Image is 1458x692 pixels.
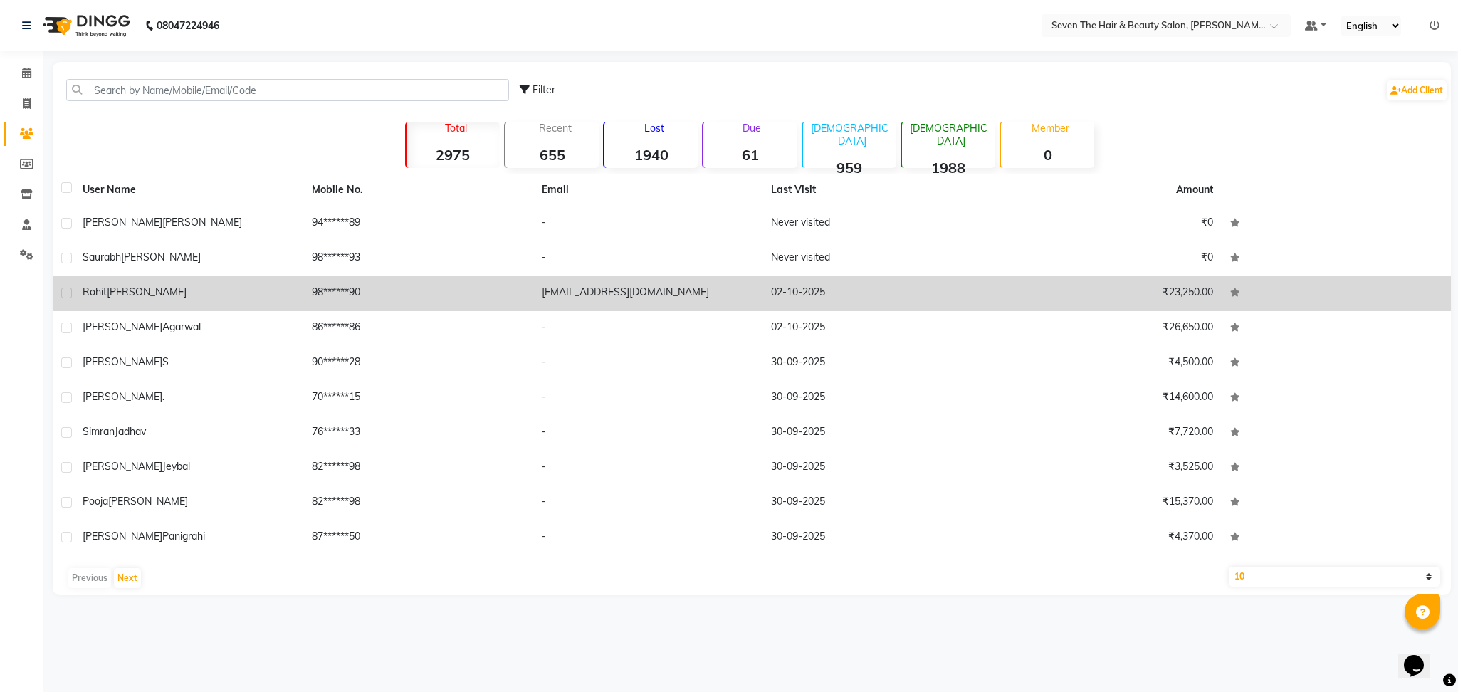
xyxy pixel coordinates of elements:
td: - [533,520,762,555]
td: [EMAIL_ADDRESS][DOMAIN_NAME] [533,276,762,311]
td: ₹4,500.00 [992,346,1221,381]
td: - [533,346,762,381]
span: [PERSON_NAME] [83,460,162,473]
span: [PERSON_NAME] [107,285,187,298]
strong: 959 [803,159,896,177]
span: Simran [83,425,115,438]
td: ₹15,370.00 [992,486,1221,520]
td: - [533,416,762,451]
span: Saurabh [83,251,121,263]
td: ₹0 [992,241,1221,276]
td: - [533,206,762,241]
span: Jeybal [162,460,190,473]
td: - [533,486,762,520]
th: User Name [74,174,303,206]
p: Lost [610,122,698,135]
a: Add Client [1387,80,1447,100]
span: Panigrahi [162,530,205,542]
span: . [162,390,164,403]
td: ₹3,525.00 [992,451,1221,486]
span: [PERSON_NAME] [83,355,162,368]
iframe: chat widget [1398,635,1444,678]
b: 08047224946 [157,6,219,46]
td: - [533,451,762,486]
th: Mobile No. [303,174,533,206]
td: ₹26,650.00 [992,311,1221,346]
td: 30-09-2025 [762,520,992,555]
strong: 0 [1001,146,1094,164]
span: [PERSON_NAME] [83,320,162,333]
strong: 2975 [407,146,500,164]
td: 02-10-2025 [762,276,992,311]
td: 30-09-2025 [762,451,992,486]
td: - [533,241,762,276]
p: Recent [511,122,599,135]
td: 30-09-2025 [762,381,992,416]
th: Amount [1168,174,1222,206]
button: Next [114,568,141,588]
td: Never visited [762,206,992,241]
th: Last Visit [762,174,992,206]
td: - [533,311,762,346]
span: Pooja [83,495,108,508]
span: [PERSON_NAME] [83,390,162,403]
td: 30-09-2025 [762,486,992,520]
p: Due [706,122,797,135]
span: Agarwal [162,320,201,333]
img: logo [36,6,134,46]
span: Rohit [83,285,107,298]
td: - [533,381,762,416]
strong: 61 [703,146,797,164]
td: ₹14,600.00 [992,381,1221,416]
span: [PERSON_NAME] [83,530,162,542]
td: 30-09-2025 [762,416,992,451]
td: 30-09-2025 [762,346,992,381]
th: Email [533,174,762,206]
p: Total [412,122,500,135]
span: S [162,355,169,368]
td: ₹4,370.00 [992,520,1221,555]
span: [PERSON_NAME] [108,495,188,508]
td: ₹23,250.00 [992,276,1221,311]
td: 02-10-2025 [762,311,992,346]
strong: 655 [505,146,599,164]
p: [DEMOGRAPHIC_DATA] [908,122,995,147]
strong: 1940 [604,146,698,164]
input: Search by Name/Mobile/Email/Code [66,79,509,101]
span: [PERSON_NAME] [121,251,201,263]
td: ₹0 [992,206,1221,241]
td: Never visited [762,241,992,276]
td: ₹7,720.00 [992,416,1221,451]
span: [PERSON_NAME] [162,216,242,229]
p: Member [1007,122,1094,135]
span: Jadhav [115,425,146,438]
span: Filter [533,83,555,96]
strong: 1988 [902,159,995,177]
span: [PERSON_NAME] [83,216,162,229]
p: [DEMOGRAPHIC_DATA] [809,122,896,147]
